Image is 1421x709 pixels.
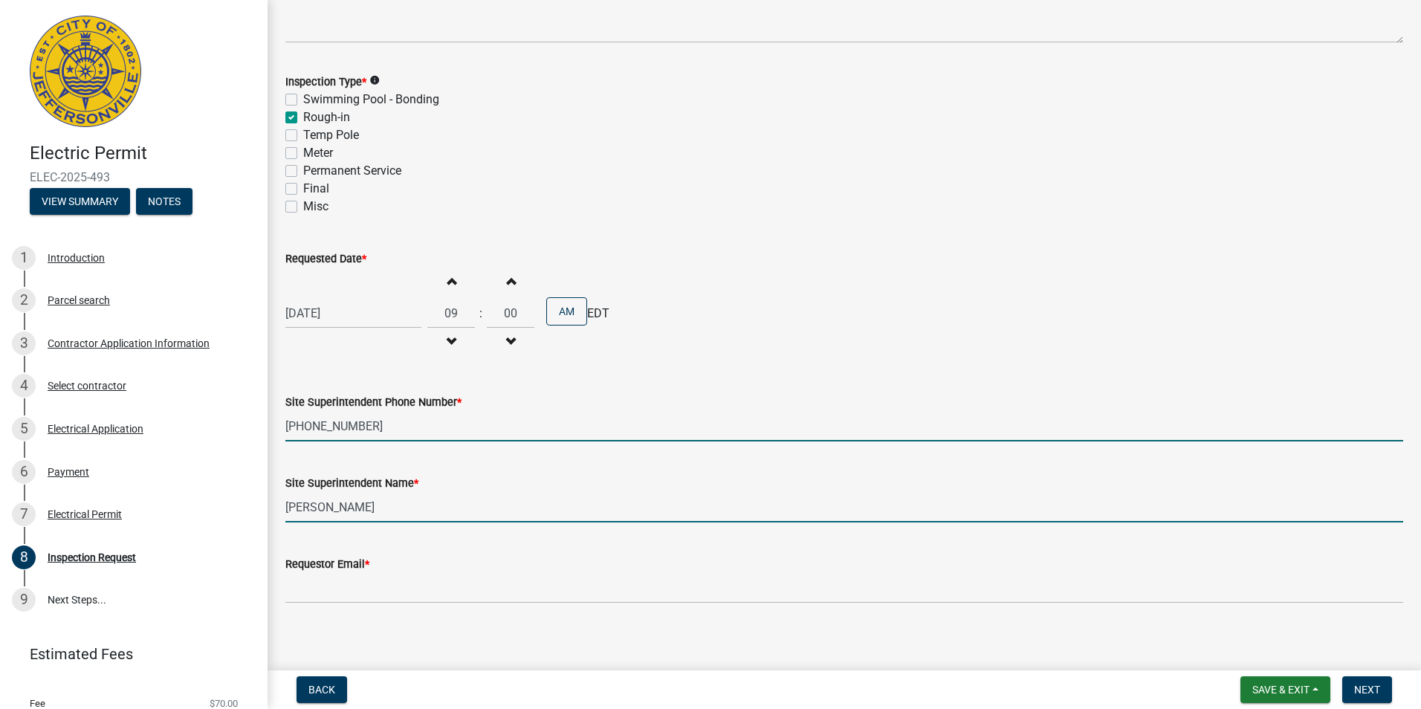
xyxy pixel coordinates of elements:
input: Hours [427,298,475,328]
span: Back [308,684,335,696]
img: City of Jeffersonville, Indiana [30,16,141,127]
div: 4 [12,374,36,398]
label: Final [303,180,329,198]
div: Inspection Request [48,552,136,563]
div: Select contractor [48,381,126,391]
span: Save & Exit [1252,684,1310,696]
div: Introduction [48,253,105,263]
label: Misc [303,198,328,216]
span: EDT [587,305,609,323]
a: Estimated Fees [12,639,244,669]
button: Back [297,676,347,703]
div: 3 [12,331,36,355]
div: Parcel search [48,295,110,305]
label: Inspection Type [285,77,366,88]
div: 2 [12,288,36,312]
label: Requested Date [285,254,366,265]
span: $70.00 [210,699,238,708]
button: View Summary [30,188,130,215]
button: Next [1342,676,1392,703]
div: 9 [12,588,36,612]
span: Next [1354,684,1380,696]
div: 7 [12,502,36,526]
div: 8 [12,545,36,569]
div: 6 [12,460,36,484]
div: Electrical Permit [48,509,122,519]
input: Minutes [487,298,534,328]
div: 5 [12,417,36,441]
button: Save & Exit [1240,676,1330,703]
div: : [475,305,487,323]
span: Fee [30,699,45,708]
input: mm/dd/yyyy [285,298,421,328]
button: Notes [136,188,192,215]
label: Site Superintendent Name [285,479,418,489]
wm-modal-confirm: Notes [136,196,192,208]
label: Permanent Service [303,162,401,180]
div: 1 [12,246,36,270]
label: Requestor Email [285,560,369,570]
button: AM [546,297,587,326]
label: Rough-in [303,109,350,126]
wm-modal-confirm: Summary [30,196,130,208]
span: ELEC-2025-493 [30,170,238,184]
div: Electrical Application [48,424,143,434]
label: Meter [303,144,333,162]
label: Swimming Pool - Bonding [303,91,439,109]
h4: Electric Permit [30,143,256,164]
label: Temp Pole [303,126,359,144]
div: Payment [48,467,89,477]
label: Site Superintendent Phone Number [285,398,462,408]
div: Contractor Application Information [48,338,210,349]
i: info [369,75,380,85]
